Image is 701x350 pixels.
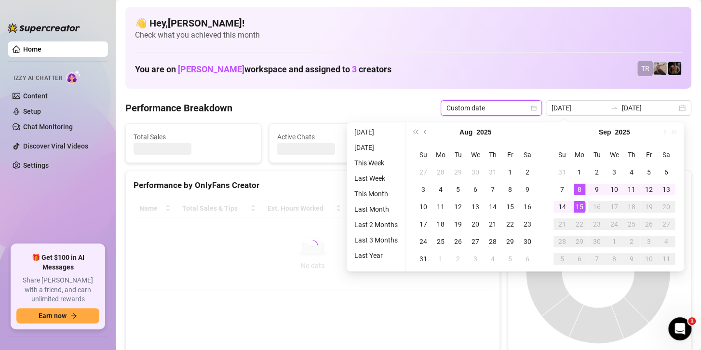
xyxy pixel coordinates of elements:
div: 31 [487,166,499,178]
div: 18 [435,218,446,230]
td: 2025-08-27 [467,233,484,250]
div: 7 [487,184,499,195]
td: 2025-07-29 [449,163,467,181]
td: 2025-08-08 [501,181,519,198]
div: 3 [643,236,655,247]
a: Home [23,45,41,53]
span: Custom date [446,101,536,115]
td: 2025-09-11 [623,181,640,198]
div: 6 [661,166,672,178]
td: 2025-07-31 [484,163,501,181]
div: 5 [643,166,655,178]
td: 2025-08-18 [432,215,449,233]
div: 2 [452,253,464,265]
div: 11 [626,184,637,195]
div: 7 [556,184,568,195]
span: to [610,104,618,112]
td: 2025-08-05 [449,181,467,198]
div: 1 [435,253,446,265]
div: 5 [504,253,516,265]
td: 2025-07-28 [432,163,449,181]
th: Sa [519,146,536,163]
div: 14 [487,201,499,213]
li: Last 2 Months [350,219,402,230]
li: Last Month [350,203,402,215]
td: 2025-08-11 [432,198,449,215]
th: Th [623,146,640,163]
div: 6 [522,253,533,265]
div: 25 [435,236,446,247]
div: 27 [418,166,429,178]
span: swap-right [610,104,618,112]
td: 2025-08-29 [501,233,519,250]
li: Last 3 Months [350,234,402,246]
a: Setup [23,108,41,115]
td: 2025-07-27 [415,163,432,181]
div: 22 [504,218,516,230]
td: 2025-09-06 [519,250,536,268]
td: 2025-09-02 [449,250,467,268]
div: 3 [418,184,429,195]
div: 24 [418,236,429,247]
div: 6 [470,184,481,195]
th: Th [484,146,501,163]
td: 2025-09-07 [553,181,571,198]
img: AI Chatter [66,70,81,84]
div: 2 [522,166,533,178]
input: Start date [552,103,607,113]
div: 4 [661,236,672,247]
td: 2025-08-23 [519,215,536,233]
div: 15 [504,201,516,213]
td: 2025-08-09 [519,181,536,198]
span: 1 [688,317,696,325]
th: Su [415,146,432,163]
span: Active Chats [277,132,397,142]
div: 21 [487,218,499,230]
iframe: Intercom live chat [668,317,691,340]
div: 2 [626,236,637,247]
td: 2025-08-22 [501,215,519,233]
h4: Performance Breakdown [125,101,232,115]
button: Choose a year [476,122,491,142]
td: 2025-08-25 [432,233,449,250]
td: 2025-08-26 [449,233,467,250]
td: 2025-09-20 [658,198,675,215]
div: 5 [452,184,464,195]
td: 2025-09-04 [484,250,501,268]
td: 2025-09-01 [571,163,588,181]
button: Choose a year [615,122,630,142]
span: loading [308,240,318,250]
div: 18 [626,201,637,213]
div: 4 [626,166,637,178]
td: 2025-09-02 [588,163,606,181]
div: 29 [574,236,585,247]
div: 17 [608,201,620,213]
div: 19 [643,201,655,213]
div: Performance by OnlyFans Creator [134,179,492,192]
td: 2025-08-10 [415,198,432,215]
div: 8 [504,184,516,195]
button: Choose a month [459,122,472,142]
td: 2025-10-07 [588,250,606,268]
div: 24 [608,218,620,230]
td: 2025-08-13 [467,198,484,215]
td: 2025-09-30 [588,233,606,250]
td: 2025-10-02 [623,233,640,250]
td: 2025-09-12 [640,181,658,198]
div: 12 [643,184,655,195]
td: 2025-09-13 [658,181,675,198]
td: 2025-09-18 [623,198,640,215]
div: 4 [435,184,446,195]
div: 10 [608,184,620,195]
span: 3 [352,64,357,74]
td: 2025-08-19 [449,215,467,233]
div: 23 [591,218,603,230]
td: 2025-09-08 [571,181,588,198]
a: Settings [23,162,49,169]
div: 26 [643,218,655,230]
td: 2025-08-04 [432,181,449,198]
button: Earn nowarrow-right [16,308,99,323]
div: 22 [574,218,585,230]
div: 4 [487,253,499,265]
span: arrow-right [70,312,77,319]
